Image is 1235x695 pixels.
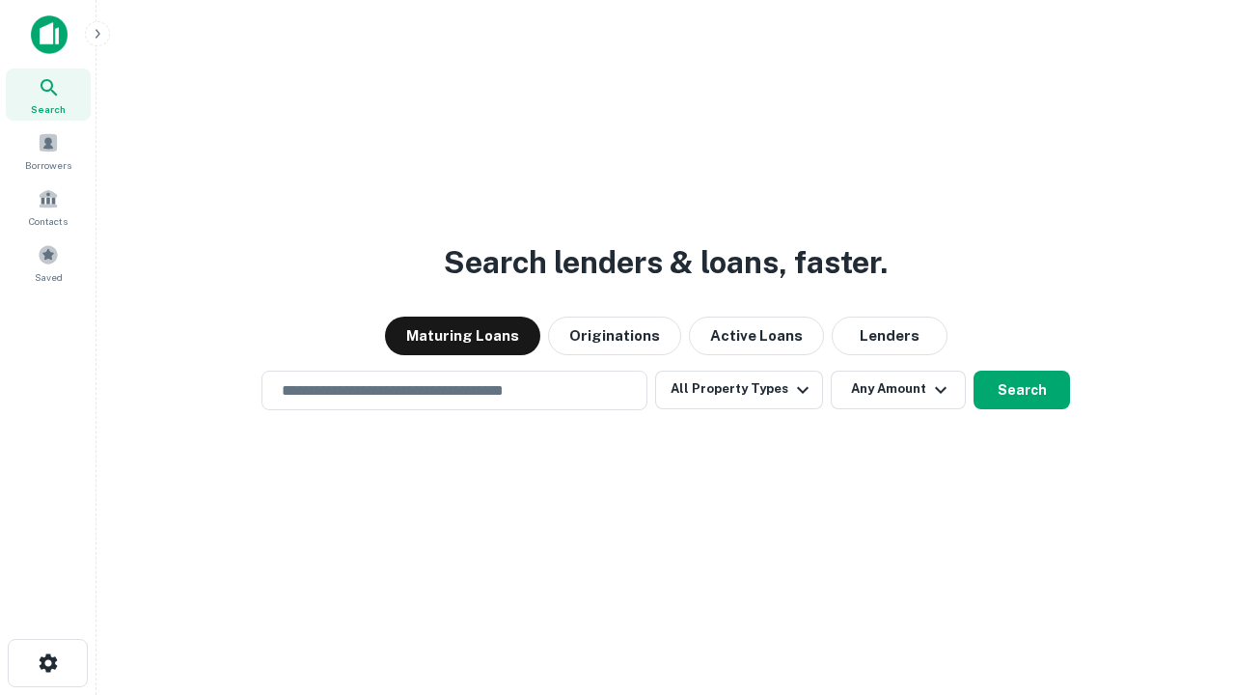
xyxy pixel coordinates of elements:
[385,317,540,355] button: Maturing Loans
[444,239,888,286] h3: Search lenders & loans, faster.
[1139,541,1235,633] iframe: Chat Widget
[548,317,681,355] button: Originations
[6,236,91,289] a: Saved
[6,181,91,233] a: Contacts
[31,101,66,117] span: Search
[6,125,91,177] a: Borrowers
[831,371,966,409] button: Any Amount
[6,69,91,121] a: Search
[689,317,824,355] button: Active Loans
[25,157,71,173] span: Borrowers
[35,269,63,285] span: Saved
[31,15,68,54] img: capitalize-icon.png
[29,213,68,229] span: Contacts
[655,371,823,409] button: All Property Types
[974,371,1070,409] button: Search
[832,317,947,355] button: Lenders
